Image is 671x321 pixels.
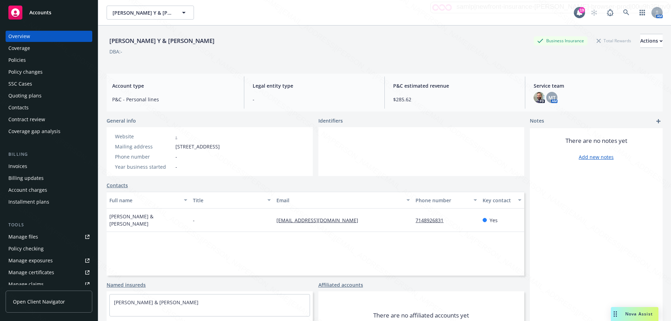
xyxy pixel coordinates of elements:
[6,279,92,290] a: Manage claims
[318,281,363,289] a: Affiliated accounts
[8,78,32,89] div: SSC Cases
[6,173,92,184] a: Billing updates
[115,163,173,170] div: Year business started
[593,36,635,45] div: Total Rewards
[565,137,627,145] span: There are no notes yet
[193,217,195,224] span: -
[534,82,657,89] span: Service team
[416,217,449,224] a: 7148926831
[416,197,469,204] div: Phone number
[276,197,402,204] div: Email
[8,66,43,78] div: Policy changes
[579,153,614,161] a: Add new notes
[8,184,47,196] div: Account charges
[640,34,663,48] button: Actions
[8,255,53,266] div: Manage exposures
[8,126,60,137] div: Coverage gap analysis
[190,192,274,209] button: Title
[483,197,514,204] div: Key contact
[6,231,92,242] a: Manage files
[6,102,92,113] a: Contacts
[534,92,545,103] img: photo
[8,54,26,66] div: Policies
[6,184,92,196] a: Account charges
[413,192,479,209] button: Phone number
[109,48,122,55] div: DBA: -
[6,221,92,228] div: Tools
[548,94,556,101] span: MT
[175,153,177,160] span: -
[625,311,653,317] span: Nova Assist
[8,196,49,207] div: Installment plans
[6,43,92,54] a: Coverage
[8,161,27,172] div: Invoices
[619,6,633,20] a: Search
[6,31,92,42] a: Overview
[6,114,92,125] a: Contract review
[8,279,44,290] div: Manage claims
[253,96,376,103] span: -
[6,267,92,278] a: Manage certificates
[112,82,236,89] span: Account type
[480,192,524,209] button: Key contact
[534,36,587,45] div: Business Insurance
[112,96,236,103] span: P&C - Personal lines
[654,117,663,125] a: add
[107,6,194,20] button: [PERSON_NAME] Y & [PERSON_NAME]
[253,82,376,89] span: Legal entity type
[29,10,51,15] span: Accounts
[393,82,517,89] span: P&C estimated revenue
[6,66,92,78] a: Policy changes
[6,78,92,89] a: SSC Cases
[13,298,65,305] span: Open Client Navigator
[6,196,92,207] a: Installment plans
[8,90,42,101] div: Quoting plans
[6,126,92,137] a: Coverage gap analysis
[611,307,620,321] div: Drag to move
[6,54,92,66] a: Policies
[114,299,199,306] a: [PERSON_NAME] & [PERSON_NAME]
[274,192,413,209] button: Email
[6,151,92,158] div: Billing
[635,6,649,20] a: Switch app
[530,117,544,125] span: Notes
[373,311,469,320] span: There are no affiliated accounts yet
[276,217,364,224] a: [EMAIL_ADDRESS][DOMAIN_NAME]
[8,43,30,54] div: Coverage
[8,267,54,278] div: Manage certificates
[113,9,173,16] span: [PERSON_NAME] Y & [PERSON_NAME]
[587,6,601,20] a: Start snowing
[6,90,92,101] a: Quoting plans
[115,153,173,160] div: Phone number
[107,281,146,289] a: Named insureds
[115,133,173,140] div: Website
[175,133,177,140] a: -
[107,192,190,209] button: Full name
[318,117,343,124] span: Identifiers
[6,255,92,266] a: Manage exposures
[8,102,29,113] div: Contacts
[8,173,44,184] div: Billing updates
[8,243,44,254] div: Policy checking
[107,182,128,189] a: Contacts
[579,7,585,13] div: 19
[8,114,45,125] div: Contract review
[175,163,177,170] span: -
[393,96,517,103] span: $285.62
[490,217,498,224] span: Yes
[109,197,180,204] div: Full name
[8,231,38,242] div: Manage files
[6,161,92,172] a: Invoices
[6,3,92,22] a: Accounts
[603,6,617,20] a: Report a Bug
[107,36,217,45] div: [PERSON_NAME] Y & [PERSON_NAME]
[109,213,187,227] span: [PERSON_NAME] & [PERSON_NAME]
[6,243,92,254] a: Policy checking
[115,143,173,150] div: Mailing address
[193,197,263,204] div: Title
[175,143,220,150] span: [STREET_ADDRESS]
[107,117,136,124] span: General info
[611,307,658,321] button: Nova Assist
